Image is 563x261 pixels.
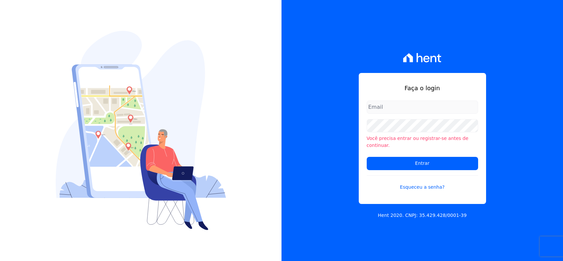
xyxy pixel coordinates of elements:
[56,31,226,230] img: Login
[367,175,478,191] a: Esqueceu a senha?
[367,135,478,149] li: Você precisa entrar ou registrar-se antes de continuar.
[367,84,478,93] h1: Faça o login
[367,157,478,170] input: Entrar
[367,100,478,114] input: Email
[378,212,467,219] p: Hent 2020. CNPJ: 35.429.428/0001-39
